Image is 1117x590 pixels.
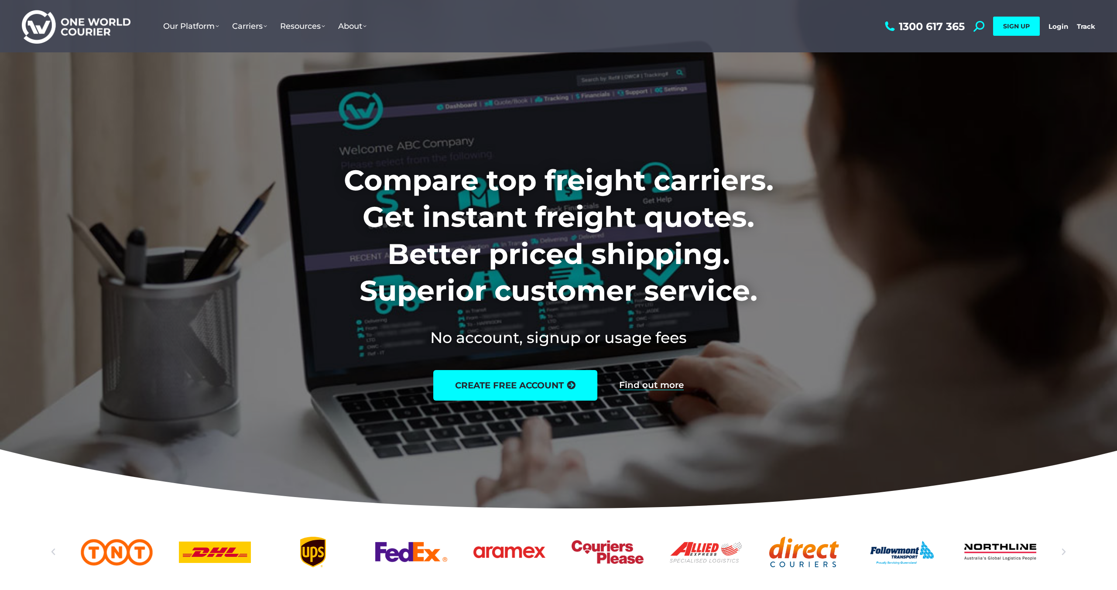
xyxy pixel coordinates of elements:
a: Track [1077,22,1095,31]
a: Login [1048,22,1068,31]
span: Our Platform [163,21,219,31]
span: Carriers [232,21,267,31]
a: create free account [433,370,597,401]
div: Slides [81,537,1036,567]
a: Our Platform [157,13,226,40]
a: Direct Couriers logo [768,537,840,567]
div: 6 / 25 [473,537,545,567]
div: 8 / 25 [670,537,742,567]
a: SIGN UP [993,17,1040,36]
h1: Compare top freight carriers. Get instant freight quotes. Better priced shipping. Superior custom... [286,162,831,309]
div: 9 / 25 [768,537,840,567]
a: Find out more [619,381,684,390]
a: TNT logo Australian freight company [81,537,153,567]
a: 1300 617 365 [883,21,965,32]
a: Northline logo [964,537,1036,567]
a: Allied Express logo [670,537,742,567]
span: Resources [280,21,325,31]
a: Followmont transoirt web logo [866,537,938,567]
span: SIGN UP [1003,22,1030,30]
div: 10 / 25 [866,537,938,567]
div: 3 / 25 [179,537,251,567]
a: Couriers Please logo [572,537,644,567]
h2: No account, signup or usage fees [286,327,831,348]
div: 11 / 25 [964,537,1036,567]
div: 4 / 25 [277,537,349,567]
div: 7 / 25 [572,537,644,567]
a: DHl logo [179,537,251,567]
a: UPS logo [277,537,349,567]
div: 5 / 25 [375,537,447,567]
a: FedEx logo [375,537,447,567]
a: Resources [274,13,332,40]
a: Carriers [226,13,274,40]
a: About [332,13,373,40]
span: About [338,21,367,31]
a: Aramex_logo [473,537,545,567]
div: 2 / 25 [81,537,153,567]
img: One World Courier [22,9,130,44]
